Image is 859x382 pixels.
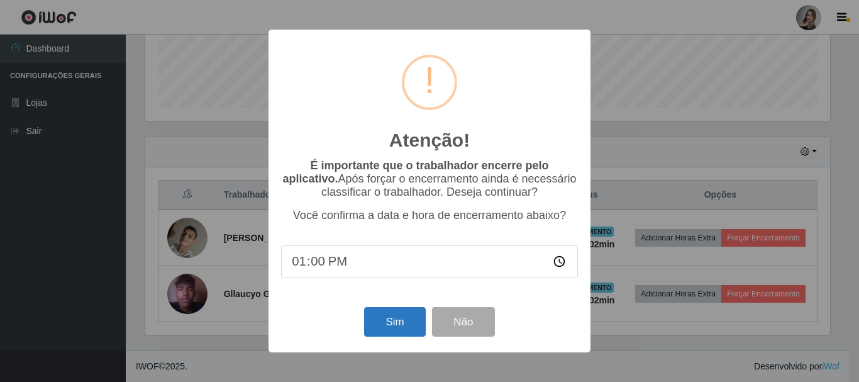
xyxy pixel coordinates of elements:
h2: Atenção! [389,129,470,152]
button: Não [432,307,494,337]
p: Você confirma a data e hora de encerramento abaixo? [281,209,578,222]
button: Sim [364,307,425,337]
p: Após forçar o encerramento ainda é necessário classificar o trabalhador. Deseja continuar? [281,159,578,199]
b: É importante que o trabalhador encerre pelo aplicativo. [282,159,548,185]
